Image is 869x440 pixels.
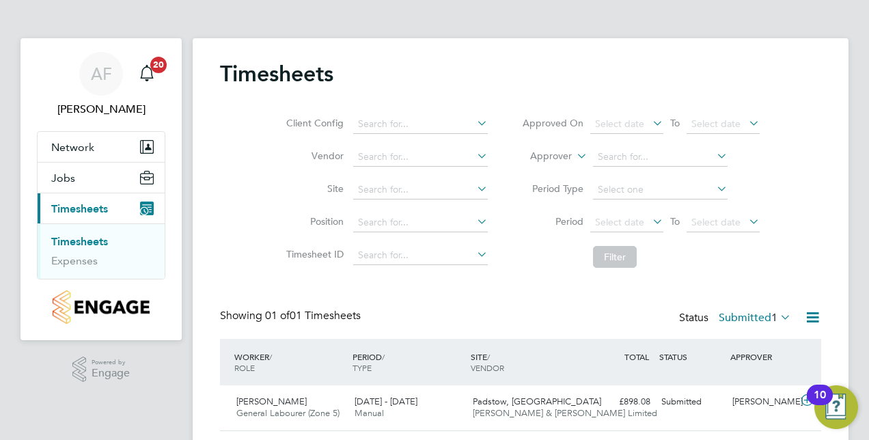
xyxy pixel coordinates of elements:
span: Select date [595,118,644,130]
span: 01 of [265,309,290,322]
div: PERIOD [349,344,467,380]
input: Search for... [353,246,488,265]
input: Select one [593,180,728,200]
input: Search for... [353,213,488,232]
span: AF [91,65,112,83]
div: Status [679,309,794,328]
div: APPROVER [727,344,798,369]
input: Search for... [353,180,488,200]
img: countryside-properties-logo-retina.png [53,290,149,324]
button: Jobs [38,163,165,193]
span: / [487,351,490,362]
span: [PERSON_NAME] & [PERSON_NAME] Limited [473,407,657,419]
span: Engage [92,368,130,379]
div: SITE [467,344,585,380]
label: Approved On [522,117,583,129]
a: Timesheets [51,235,108,248]
div: Submitted [656,391,727,413]
label: Timesheet ID [282,248,344,260]
label: Period [522,215,583,228]
span: VENDOR [471,362,504,373]
a: 20 [133,52,161,96]
h2: Timesheets [220,60,333,87]
span: TOTAL [624,351,649,362]
label: Approver [510,150,572,163]
span: Padstow, [GEOGRAPHIC_DATA] [473,396,601,407]
span: ROLE [234,362,255,373]
input: Search for... [593,148,728,167]
div: £898.08 [585,391,656,413]
span: Select date [595,216,644,228]
span: Powered by [92,357,130,368]
span: 20 [150,57,167,73]
div: Timesheets [38,223,165,279]
span: TYPE [353,362,372,373]
span: [DATE] - [DATE] [355,396,417,407]
label: Client Config [282,117,344,129]
div: 10 [814,395,826,413]
span: Network [51,141,94,154]
span: Select date [691,118,741,130]
div: STATUS [656,344,727,369]
button: Open Resource Center, 10 new notifications [814,385,858,429]
div: WORKER [231,344,349,380]
span: 01 Timesheets [265,309,361,322]
label: Site [282,182,344,195]
button: Filter [593,246,637,268]
label: Submitted [719,311,791,325]
a: Go to home page [37,290,165,324]
span: Timesheets [51,202,108,215]
label: Period Type [522,182,583,195]
input: Search for... [353,148,488,167]
span: / [269,351,272,362]
div: Showing [220,309,363,323]
button: Network [38,132,165,162]
a: AF[PERSON_NAME] [37,52,165,118]
span: / [382,351,385,362]
span: Jobs [51,171,75,184]
span: To [666,114,684,132]
nav: Main navigation [20,38,182,340]
span: Manual [355,407,384,419]
span: Alan Fox [37,101,165,118]
span: Select date [691,216,741,228]
button: Timesheets [38,193,165,223]
span: To [666,212,684,230]
a: Powered byEngage [72,357,130,383]
span: General Labourer (Zone 5) [236,407,340,419]
a: Expenses [51,254,98,267]
span: 1 [771,311,777,325]
label: Vendor [282,150,344,162]
label: Position [282,215,344,228]
div: [PERSON_NAME] [727,391,798,413]
span: [PERSON_NAME] [236,396,307,407]
input: Search for... [353,115,488,134]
